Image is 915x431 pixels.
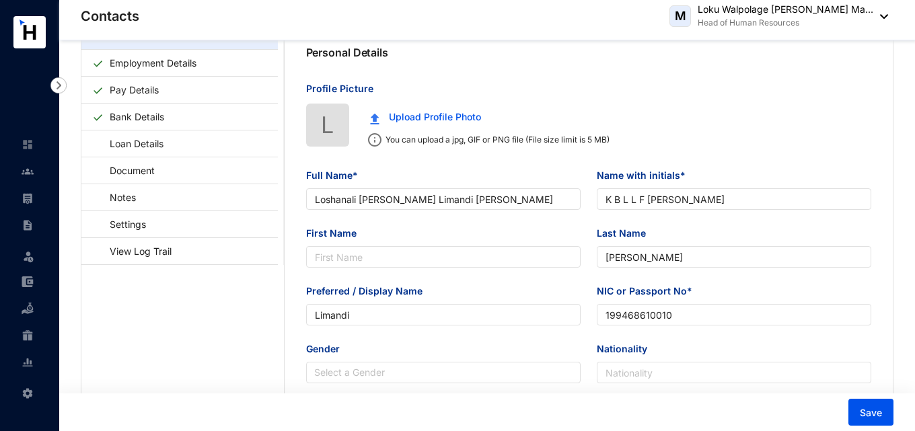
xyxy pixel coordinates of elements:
[381,133,610,147] p: You can upload a jpg, GIF or PNG file (File size limit is 5 MB)
[597,188,871,210] input: Name with initials*
[22,249,35,263] img: leave-unselected.2934df6273408c3f84d9.svg
[92,184,141,211] a: Notes
[11,131,43,158] li: Home
[306,44,388,61] p: Personal Details
[92,157,159,184] a: Document
[306,82,872,104] p: Profile Picture
[597,304,871,325] input: NIC or Passport No*
[104,103,170,130] a: Bank Details
[389,110,481,124] span: Upload Profile Photo
[306,168,367,183] label: Full Name*
[370,113,379,124] img: upload.c0f81fc875f389a06f631e1c6d8834da.svg
[597,168,695,183] label: Name with initials*
[321,107,334,143] span: L
[597,246,871,268] input: Last Name
[306,304,581,325] input: Preferred / Display Name
[92,130,168,157] a: Loan Details
[22,276,34,288] img: expense-unselected.2edcf0507c847f3e9e96.svg
[597,284,702,299] label: NIC or Passport No*
[360,104,491,130] button: Upload Profile Photo
[873,14,888,19] img: dropdown-black.8e83cc76930a90b1a4fdb6d089b7bf3a.svg
[306,246,581,268] input: First Name
[860,406,882,420] span: Save
[92,210,151,238] a: Settings
[104,76,164,104] a: Pay Details
[698,3,873,16] p: Loku Walpolage [PERSON_NAME] Ma...
[11,185,43,212] li: Payroll
[11,212,43,239] li: Contracts
[848,399,893,426] button: Save
[306,188,581,210] input: Full Name*
[11,322,43,349] li: Gratuity
[11,158,43,185] li: Contacts
[597,362,871,383] input: Nationality
[22,219,34,231] img: contract-unselected.99e2b2107c0a7dd48938.svg
[22,387,34,399] img: settings-unselected.1febfda315e6e19643a1.svg
[22,192,34,204] img: payroll-unselected.b590312f920e76f0c668.svg
[50,77,67,93] img: nav-icon-right.af6afadce00d159da59955279c43614e.svg
[11,349,43,376] li: Reports
[675,10,686,22] span: M
[306,226,366,241] label: First Name
[22,165,34,178] img: people-unselected.118708e94b43a90eceab.svg
[22,329,34,342] img: gratuity-unselected.a8c340787eea3cf492d7.svg
[22,303,34,315] img: loan-unselected.d74d20a04637f2d15ab5.svg
[368,133,381,147] img: info.ad751165ce926853d1d36026adaaebbf.svg
[104,49,202,77] a: Employment Details
[22,356,34,368] img: report-unselected.e6a6b4230fc7da01f883.svg
[22,139,34,151] img: home-unselected.a29eae3204392db15eaf.svg
[81,7,139,26] p: Contacts
[306,342,349,356] label: Gender
[597,342,657,356] label: Nationality
[11,268,43,295] li: Expenses
[306,284,432,299] label: Preferred / Display Name
[11,295,43,322] li: Loan
[92,237,176,265] a: View Log Trail
[597,226,655,241] label: Last Name
[698,16,873,30] p: Head of Human Resources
